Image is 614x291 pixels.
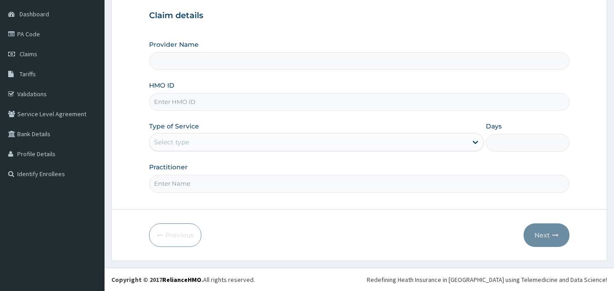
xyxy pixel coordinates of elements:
label: Provider Name [149,40,199,49]
h3: Claim details [149,11,570,21]
input: Enter HMO ID [149,93,570,111]
label: Practitioner [149,163,188,172]
div: Redefining Heath Insurance in [GEOGRAPHIC_DATA] using Telemedicine and Data Science! [367,275,607,284]
label: Type of Service [149,122,199,131]
button: Next [524,223,569,247]
input: Enter Name [149,175,570,192]
span: Dashboard [20,10,49,18]
label: Days [486,122,502,131]
a: RelianceHMO [162,276,201,284]
footer: All rights reserved. [105,268,614,291]
span: Tariffs [20,70,36,78]
strong: Copyright © 2017 . [111,276,203,284]
button: Previous [149,223,201,247]
div: Select type [154,138,189,147]
span: Claims [20,50,37,58]
label: HMO ID [149,81,175,90]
